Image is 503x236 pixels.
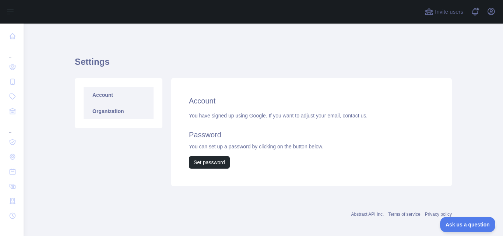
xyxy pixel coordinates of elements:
h2: Password [189,130,434,140]
a: Account [84,87,154,103]
h2: Account [189,96,434,106]
a: Terms of service [388,212,420,217]
button: Invite users [423,6,465,18]
div: You have signed up using Google. If you want to adjust your email, You can set up a password by c... [189,112,434,169]
a: contact us. [342,113,367,119]
h1: Settings [75,56,452,74]
div: ... [6,119,18,134]
a: Abstract API Inc. [351,212,384,217]
span: Invite users [435,8,463,16]
iframe: Toggle Customer Support [440,217,496,232]
a: Privacy policy [425,212,452,217]
button: Set password [189,156,230,169]
div: ... [6,44,18,59]
a: Organization [84,103,154,119]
